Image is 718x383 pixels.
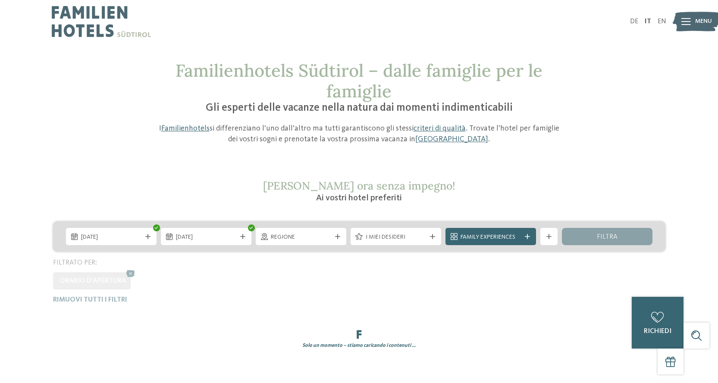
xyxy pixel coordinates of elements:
[658,18,666,25] a: EN
[630,18,638,25] a: DE
[154,123,564,145] p: I si differenziano l’uno dall’altro ma tutti garantiscono gli stessi . Trovate l’hotel per famigl...
[47,342,672,349] div: Solo un momento – stiamo caricando i contenuti …
[176,59,542,102] span: Familienhotels Südtirol – dalle famiglie per le famiglie
[461,233,521,242] span: Family Experiences
[414,125,466,132] a: criteri di qualità
[206,103,513,113] span: Gli esperti delle vacanze nella natura dai momenti indimenticabili
[644,328,671,335] span: richiedi
[632,297,684,349] a: richiedi
[263,179,455,193] span: [PERSON_NAME] ora senza impegno!
[366,233,426,242] span: I miei desideri
[176,233,236,242] span: [DATE]
[695,17,712,26] span: Menu
[81,233,141,242] span: [DATE]
[161,125,210,132] a: Familienhotels
[415,135,488,143] a: [GEOGRAPHIC_DATA]
[271,233,331,242] span: Regione
[645,18,651,25] a: IT
[316,194,402,202] span: Ai vostri hotel preferiti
